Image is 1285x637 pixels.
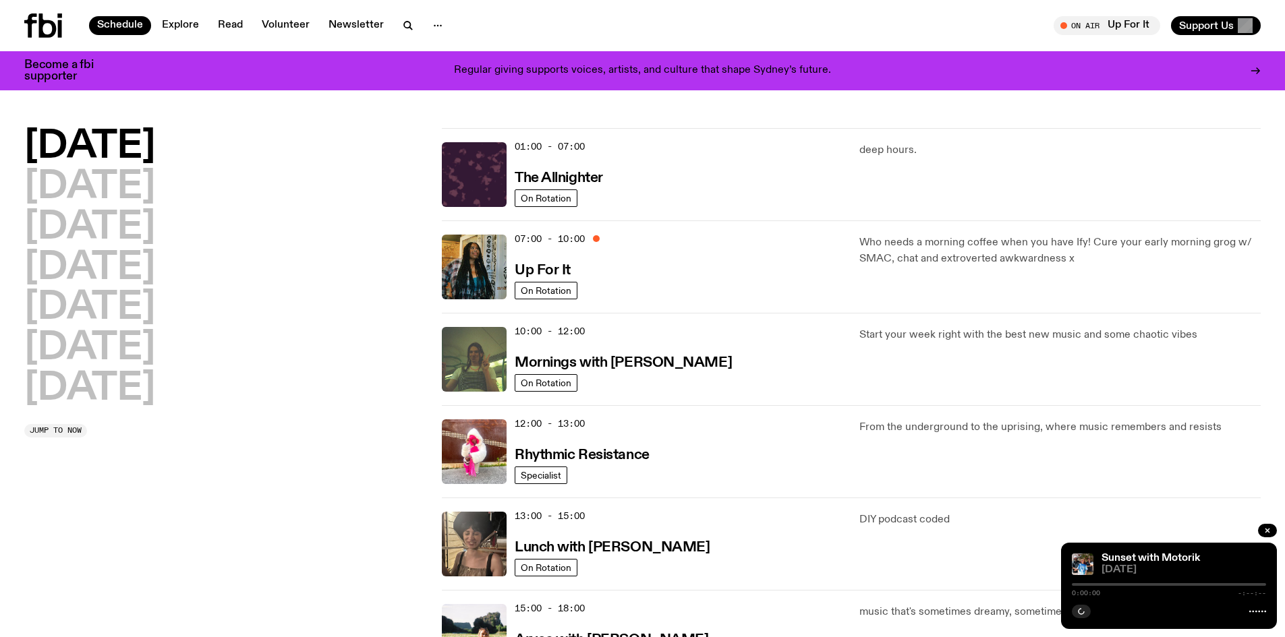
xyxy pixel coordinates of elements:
a: On Rotation [515,374,577,392]
button: On AirUp For It [1054,16,1160,35]
a: Read [210,16,251,35]
a: Schedule [89,16,151,35]
a: Lunch with [PERSON_NAME] [515,538,710,555]
a: On Rotation [515,282,577,299]
span: -:--:-- [1238,590,1266,597]
button: Jump to now [24,424,87,437]
h3: Become a fbi supporter [24,59,111,82]
a: Volunteer [254,16,318,35]
span: [DATE] [1102,565,1266,575]
p: music that's sometimes dreamy, sometimes fast, but always good! [859,604,1261,620]
button: [DATE] [24,330,155,367]
img: Ify - a Brown Skin girl with black braided twists, looking up to the side with her tongue stickin... [442,235,507,299]
span: 12:00 - 13:00 [515,417,585,430]
h3: Lunch with [PERSON_NAME] [515,541,710,555]
button: [DATE] [24,289,155,327]
button: [DATE] [24,209,155,247]
button: [DATE] [24,249,155,287]
a: On Rotation [515,189,577,207]
span: Specialist [521,470,561,480]
a: The Allnighter [515,169,603,185]
a: Rhythmic Resistance [515,446,650,462]
span: On Rotation [521,377,571,388]
span: Jump to now [30,427,82,434]
span: 15:00 - 18:00 [515,602,585,615]
img: Attu crouches on gravel in front of a brown wall. They are wearing a white fur coat with a hood, ... [442,419,507,484]
a: Mornings with [PERSON_NAME] [515,353,732,370]
span: 13:00 - 15:00 [515,510,585,522]
span: 0:00:00 [1072,590,1100,597]
a: Up For It [515,261,571,278]
h3: Up For It [515,264,571,278]
p: deep hours. [859,142,1261,158]
span: On Rotation [521,193,571,203]
span: Support Us [1179,20,1234,32]
img: Jim Kretschmer in a really cute outfit with cute braids, standing on a train holding up a peace s... [442,327,507,392]
span: 01:00 - 07:00 [515,140,585,153]
p: From the underground to the uprising, where music remembers and resists [859,419,1261,435]
p: Who needs a morning coffee when you have Ify! Cure your early morning grog w/ SMAC, chat and extr... [859,235,1261,267]
a: Explore [154,16,207,35]
button: [DATE] [24,128,155,166]
button: Support Us [1171,16,1261,35]
h3: The Allnighter [515,171,603,185]
span: 10:00 - 12:00 [515,325,585,338]
a: On Rotation [515,559,577,576]
a: Newsletter [320,16,392,35]
span: On Rotation [521,285,571,295]
span: On Rotation [521,562,571,572]
h3: Rhythmic Resistance [515,448,650,462]
button: [DATE] [24,169,155,206]
img: Andrew, Reenie, and Pat stand in a row, smiling at the camera, in dappled light with a vine leafe... [1072,553,1093,575]
a: Specialist [515,466,567,484]
a: Sunset with Motorik [1102,553,1200,564]
button: [DATE] [24,370,155,408]
p: DIY podcast coded [859,512,1261,528]
p: Start your week right with the best new music and some chaotic vibes [859,327,1261,343]
span: 07:00 - 10:00 [515,233,585,245]
h3: Mornings with [PERSON_NAME] [515,356,732,370]
p: Regular giving supports voices, artists, and culture that shape Sydney’s future. [454,65,831,77]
